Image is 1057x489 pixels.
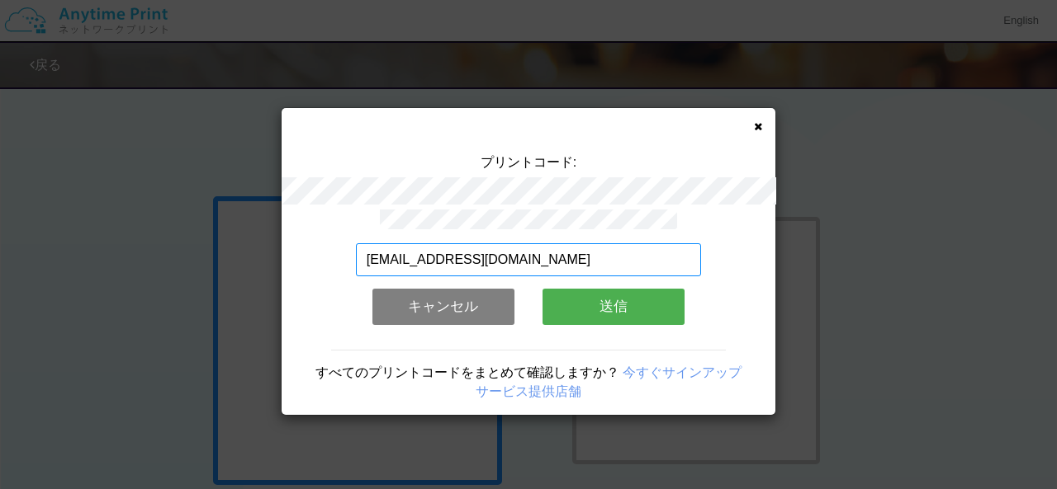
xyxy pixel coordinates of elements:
span: すべてのプリントコードをまとめて確認しますか？ [315,365,619,379]
button: キャンセル [372,289,514,325]
a: サービス提供店舗 [476,384,581,398]
button: 送信 [543,289,685,325]
a: 今すぐサインアップ [623,365,742,379]
span: プリントコード: [481,155,576,169]
input: メールアドレス [356,243,702,276]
